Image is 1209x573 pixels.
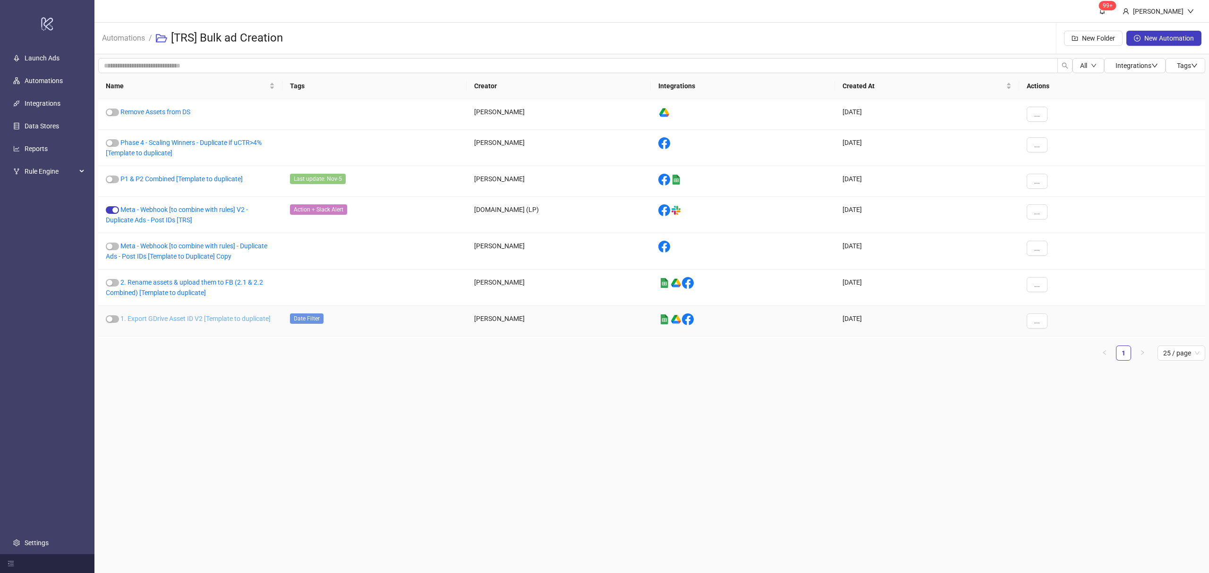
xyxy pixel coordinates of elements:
a: Meta - Webhook [to combine with rules] V2 - Duplicate Ads - Post IDs [TRS] [106,206,248,224]
h3: [TRS] Bulk ad Creation [171,31,283,46]
a: Phase 4 - Scaling Winners - Duplicate if uCTR>4% [Template to duplicate] [106,139,262,157]
button: ... [1027,204,1047,219]
span: right [1140,350,1145,355]
button: Integrationsdown [1104,58,1166,73]
a: Reports [25,145,48,152]
span: plus-circle [1134,35,1141,42]
span: down [1187,8,1194,15]
button: New Folder [1064,31,1123,46]
span: down [1191,62,1198,69]
span: ... [1034,177,1040,185]
th: Actions [1019,73,1205,99]
button: ... [1027,137,1047,152]
a: Launch Ads [25,54,60,62]
span: user [1123,8,1129,15]
span: menu-fold [8,560,14,567]
a: 1 [1116,346,1131,360]
div: [PERSON_NAME] [467,270,651,306]
span: fork [13,168,20,175]
a: Settings [25,539,49,547]
span: folder-open [156,33,167,44]
span: Created At [843,81,1004,91]
div: [PERSON_NAME] [1129,6,1187,17]
span: Integrations [1115,62,1158,69]
li: Next Page [1135,345,1150,361]
span: search [1062,62,1068,69]
span: Last update: Nov-5 [290,174,346,184]
div: [DATE] [835,166,1019,197]
a: Automations [100,32,147,42]
button: right [1135,345,1150,361]
button: ... [1027,313,1047,329]
th: Creator [467,73,651,99]
span: Tags [1177,62,1198,69]
li: 1 [1116,345,1131,361]
div: [DATE] [835,99,1019,130]
div: [DATE] [835,270,1019,306]
button: left [1097,345,1112,361]
a: Automations [25,77,63,84]
button: New Automation [1126,31,1201,46]
span: New Automation [1144,34,1194,42]
div: [DATE] [835,197,1019,233]
div: [PERSON_NAME] [467,233,651,270]
span: down [1151,62,1158,69]
div: [DOMAIN_NAME] (LP) [467,197,651,233]
th: Created At [835,73,1019,99]
span: left [1102,350,1107,355]
div: [PERSON_NAME] [467,306,651,337]
span: ... [1034,244,1040,252]
button: Tagsdown [1166,58,1205,73]
a: 2. Rename assets & upload them to FB (2.1 & 2.2 Combined) [Template to duplicate] [106,278,263,296]
button: ... [1027,277,1047,292]
a: Integrations [25,100,60,107]
a: Remove Assets from DS [120,108,190,116]
button: Alldown [1073,58,1104,73]
span: All [1080,62,1087,69]
span: ... [1034,281,1040,288]
span: New Folder [1082,34,1115,42]
span: ... [1034,141,1040,149]
sup: 122 [1099,1,1116,10]
th: Name [98,73,282,99]
th: Integrations [651,73,835,99]
span: down [1091,63,1097,68]
div: [PERSON_NAME] [467,99,651,130]
span: Action + Slack Alert [290,204,347,215]
button: ... [1027,107,1047,122]
span: ... [1034,208,1040,216]
div: [DATE] [835,306,1019,337]
span: ... [1034,110,1040,118]
span: Rule Engine [25,162,77,181]
div: [DATE] [835,130,1019,166]
div: [PERSON_NAME] [467,130,651,166]
a: Data Stores [25,122,59,130]
a: P1 & P2 Combined [Template to duplicate] [120,175,243,183]
div: [PERSON_NAME] [467,166,651,197]
span: bell [1099,8,1106,14]
div: [DATE] [835,233,1019,270]
a: 1. Export GDrive Asset ID V2 [Template to duplicate] [120,315,271,322]
span: Date Filter [290,313,324,324]
span: 25 / page [1163,346,1200,360]
span: ... [1034,317,1040,325]
button: ... [1027,174,1047,189]
li: / [149,23,152,53]
li: Previous Page [1097,345,1112,361]
div: Page Size [1158,345,1205,361]
th: Tags [282,73,467,99]
span: Name [106,81,267,91]
button: ... [1027,241,1047,256]
span: folder-add [1072,35,1078,42]
a: Meta - Webhook [to combine with rules] - Duplicate Ads - Post IDs [Template to Duplicate] Copy [106,242,267,260]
